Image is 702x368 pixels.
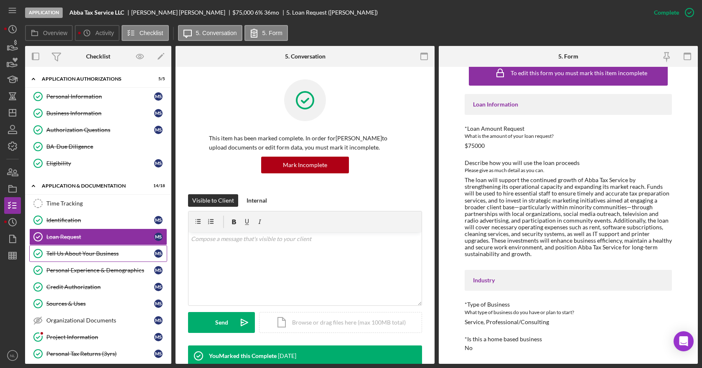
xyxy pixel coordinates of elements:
a: Personal InformationMS [29,88,167,105]
div: M S [154,233,163,241]
div: Organizational Documents [46,317,154,324]
label: 5. Conversation [196,30,237,36]
label: Checklist [140,30,163,36]
div: Loan Information [473,101,664,108]
a: Personal Experience & DemographicsMS [29,262,167,279]
button: Complete [646,4,698,21]
div: Checklist [86,53,110,60]
div: M S [154,283,163,291]
div: *Type of Business [465,301,672,308]
div: 5. Form [558,53,578,60]
button: Activity [75,25,119,41]
div: Describe how you will use the loan proceeds [465,160,672,166]
div: Please give as much detail as you can. [465,166,672,175]
a: Time Tracking [29,195,167,212]
button: NL [4,347,21,364]
div: M S [154,109,163,117]
div: Time Tracking [46,200,167,207]
div: Loan Request [46,233,154,240]
div: M S [154,333,163,341]
div: M S [154,216,163,224]
div: Mark Incomplete [283,157,327,173]
a: Organizational DocumentsMS [29,312,167,329]
div: Visible to Client [192,194,234,207]
div: Authorization Questions [46,127,154,133]
div: Personal Experience & Demographics [46,267,154,274]
div: M S [154,266,163,274]
time: 2025-10-09 21:30 [278,353,296,359]
button: Send [188,312,255,333]
div: Application Authorizations [42,76,144,81]
a: BA-Due Diligence [29,138,167,155]
button: Mark Incomplete [261,157,349,173]
div: $75000 [465,142,485,149]
div: M S [154,159,163,168]
div: The loan will support the continued growth of Abba Tax Service by strengthening its operational c... [465,177,672,257]
button: Checklist [122,25,169,41]
div: M S [154,316,163,325]
div: Application & Documentation [42,183,144,188]
div: Application [25,8,63,18]
button: Internal [242,194,271,207]
a: Personal Tax Returns (3yrs)MS [29,345,167,362]
div: Tell Us About Your Business [46,250,154,257]
div: You Marked this Complete [209,353,277,359]
div: 5. Conversation [285,53,326,60]
a: Authorization QuestionsMS [29,122,167,138]
text: NL [10,353,15,358]
div: No [465,345,473,351]
button: Visible to Client [188,194,238,207]
div: Personal Tax Returns (3yrs) [46,350,154,357]
p: This item has been marked complete. In order for [PERSON_NAME] to upload documents or edit form d... [209,134,401,152]
div: M S [154,126,163,134]
a: Project InformationMS [29,329,167,345]
label: Overview [43,30,67,36]
div: What type of business do you have or plan to start? [465,308,672,317]
div: [PERSON_NAME] [PERSON_NAME] [131,9,232,16]
div: Send [215,312,228,333]
div: Personal Information [46,93,154,100]
div: To edit this form you must mark this item incomplete [511,70,647,76]
button: Overview [25,25,73,41]
div: Internal [247,194,267,207]
div: 5. Loan Request ([PERSON_NAME]) [286,9,378,16]
div: Complete [654,4,679,21]
div: Credit Authorization [46,284,154,290]
div: M S [154,249,163,258]
a: Tell Us About Your BusinessMS [29,245,167,262]
div: Sources & Uses [46,300,154,307]
button: 5. Conversation [178,25,242,41]
div: 14 / 18 [150,183,165,188]
div: 36 mo [264,9,279,16]
div: *Loan Amount Request [465,125,672,132]
div: *Is this a home based business [465,336,672,343]
div: Service, Professional/Consulting [465,319,549,325]
a: Business InformationMS [29,105,167,122]
a: IdentificationMS [29,212,167,228]
div: 5 / 5 [150,76,165,81]
label: Activity [95,30,114,36]
div: M S [154,299,163,308]
div: 6 % [255,9,263,16]
a: EligibilityMS [29,155,167,172]
button: 5. Form [244,25,288,41]
div: M S [154,92,163,101]
div: Identification [46,217,154,223]
div: BA-Due Diligence [46,143,167,150]
div: M S [154,350,163,358]
div: Open Intercom Messenger [674,331,694,351]
label: 5. Form [262,30,282,36]
a: Sources & UsesMS [29,295,167,312]
div: Industry [473,277,664,284]
div: What is the amount of your loan request? [465,132,672,140]
a: Credit AuthorizationMS [29,279,167,295]
div: Project Information [46,334,154,340]
b: Abba Tax Service LLC [69,9,124,16]
span: $75,000 [232,9,254,16]
div: Eligibility [46,160,154,167]
a: Loan RequestMS [29,228,167,245]
div: Business Information [46,110,154,117]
